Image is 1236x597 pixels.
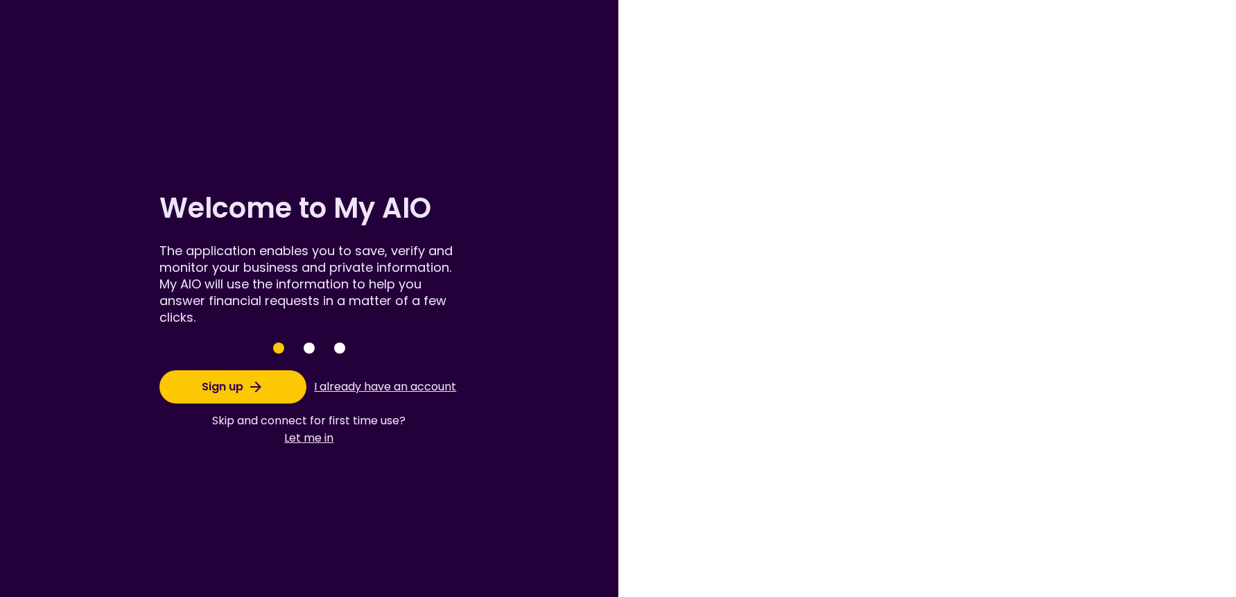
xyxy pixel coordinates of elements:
button: Save [273,343,284,354]
img: logo white [818,252,1036,345]
button: Save [304,343,315,354]
div: The application enables you to save, verify and monitor your business and private information. My... [159,243,459,326]
button: I already have an account [312,374,459,400]
span: Skip and connect for first time use? [212,412,406,429]
button: Save [334,343,345,354]
h1: Welcome to My AIO [159,189,459,227]
button: Let me in [212,429,406,447]
button: Sign up [159,370,306,404]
